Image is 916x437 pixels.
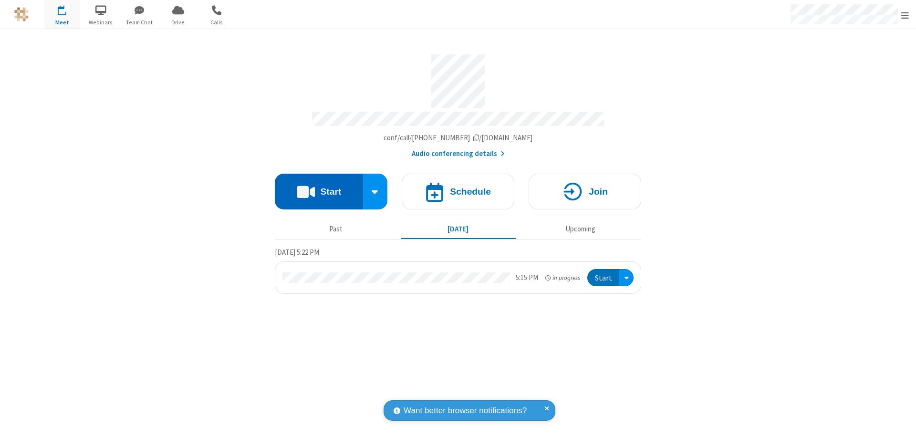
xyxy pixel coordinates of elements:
[64,5,71,12] div: 1
[589,187,608,196] h4: Join
[450,187,491,196] h4: Schedule
[275,247,641,294] section: Today's Meetings
[401,220,516,238] button: [DATE]
[529,174,641,209] button: Join
[412,148,505,159] button: Audio conferencing details
[275,174,363,209] button: Start
[523,220,638,238] button: Upcoming
[516,272,538,283] div: 5:15 PM
[402,174,514,209] button: Schedule
[892,412,909,430] iframe: Chat
[363,174,388,209] div: Start conference options
[384,133,533,144] button: Copy my meeting room linkCopy my meeting room link
[44,18,80,27] span: Meet
[384,133,533,142] span: Copy my meeting room link
[545,273,580,282] em: in progress
[404,405,527,417] span: Want better browser notifications?
[275,47,641,159] section: Account details
[14,7,29,21] img: QA Selenium DO NOT DELETE OR CHANGE
[122,18,157,27] span: Team Chat
[619,269,634,287] div: Open menu
[279,220,394,238] button: Past
[587,269,619,287] button: Start
[83,18,119,27] span: Webinars
[275,248,319,257] span: [DATE] 5:22 PM
[320,187,341,196] h4: Start
[160,18,196,27] span: Drive
[199,18,235,27] span: Calls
